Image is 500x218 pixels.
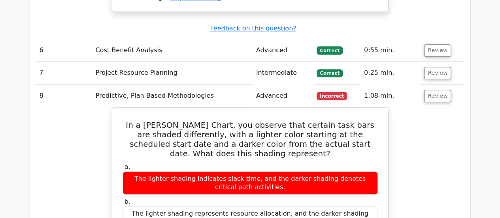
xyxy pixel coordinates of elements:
[424,67,451,79] button: Review
[424,90,451,102] button: Review
[36,62,92,84] td: 7
[253,39,314,62] td: Advanced
[125,198,130,205] span: b.
[122,120,379,158] h5: In a [PERSON_NAME] Chart, you observe that certain task bars are shaded differently, with a light...
[253,85,314,107] td: Advanced
[361,85,421,107] td: 1:08 min.
[36,39,92,62] td: 6
[125,163,130,171] span: a.
[424,44,451,57] button: Review
[317,69,342,77] span: Correct
[317,46,342,54] span: Correct
[92,85,253,107] td: Predictive, Plan-Based Methodologies
[361,62,421,84] td: 0:25 min.
[210,25,296,32] a: Feedback on this question?
[253,62,314,84] td: Intermediate
[317,92,347,100] span: Incorrect
[361,39,421,62] td: 0:55 min.
[92,39,253,62] td: Cost Benefit Analysis
[123,171,378,195] div: The lighter shading indicates slack time, and the darker shading denotes critical path activities.
[92,62,253,84] td: Project Resource Planning
[36,85,92,107] td: 8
